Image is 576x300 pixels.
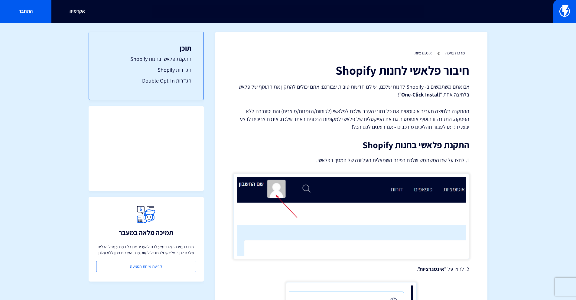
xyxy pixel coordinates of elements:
p: 1. לחצו על שם המשתמש שלכם בפינה השמאלית העליונה של המסך בפלאשי. [233,156,469,165]
a: הגדרות Double Opt-In [101,77,191,85]
p: אם אתם משתמשים ב- Shopify לחנות שלכם, יש לנו חדשות טובות עבורכם: אתם יכולים להתקין את התוסף של פל... [233,83,469,98]
a: אינטגרציות [415,50,432,56]
p: צוות התמיכה שלנו יסייע לכם להעביר את כל המידע מכל הכלים שלכם לתוך פלאשי ולהתחיל לשווק מיד, השירות... [96,244,196,256]
p: 2. לחצו על " ". [233,265,469,273]
p: ההתקנה בלחיצה תעביר אוטומטית את כל נתוני העבר שלכם לפלאשי (לקוחות/הזמנות/מוצרים) והם יסונכרנו ללא... [233,107,469,131]
a: התקנת פלאשי בחנות Shopify [101,55,191,63]
h1: חיבור פלאשי לחנות Shopify [233,64,469,77]
input: חיפוש מהיר... [152,5,424,18]
strong: One-Click Install [401,91,440,98]
a: הגדרות Shopify [101,66,191,74]
h3: תוכן [101,44,191,52]
strong: אינטגרציות [419,266,444,272]
h2: התקנת פלאשי בחנות Shopify [233,140,469,150]
a: קביעת שיחת הטמעה [96,261,196,272]
a: מרכז תמיכה [445,50,465,56]
h3: תמיכה מלאה במעבר [119,229,173,236]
